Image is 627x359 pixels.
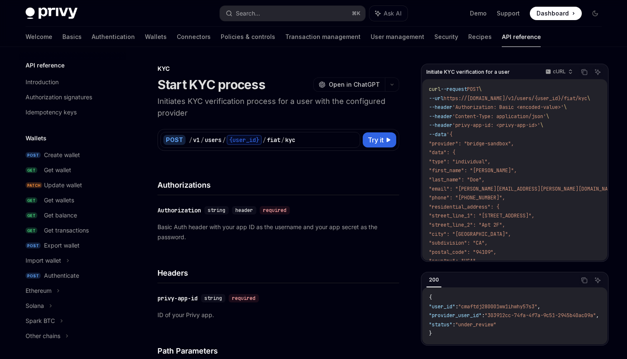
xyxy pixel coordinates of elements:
span: { [429,294,432,301]
a: API reference [502,27,541,47]
span: "provider_user_id" [429,312,482,319]
a: POSTAuthenticate [19,268,126,283]
span: GET [26,197,37,204]
span: Ask AI [384,9,402,18]
div: users [205,136,222,144]
span: 'privy-app-id: <privy-app-id>' [452,122,540,129]
span: --header [429,122,452,129]
span: , [537,303,540,310]
span: "postal_code": "94109", [429,249,496,256]
div: Introduction [26,77,59,87]
span: "city": "[GEOGRAPHIC_DATA]", [429,231,511,238]
div: Export wallet [44,240,80,251]
span: \ [564,104,567,111]
div: Create wallet [44,150,80,160]
a: GETGet transactions [19,223,126,238]
button: Try it [363,132,396,147]
a: POSTExport wallet [19,238,126,253]
div: Spark BTC [26,316,55,326]
span: Open in ChatGPT [329,80,380,89]
div: / [263,136,266,144]
span: : [482,312,485,319]
div: {user_id} [227,135,262,145]
span: \ [479,86,482,93]
div: Get wallet [44,165,71,175]
button: Toggle dark mode [588,7,602,20]
div: Idempotency keys [26,107,77,117]
span: "street_line_2": "Apt 2F", [429,222,505,228]
span: POST [26,243,41,249]
button: Copy the contents from the code block [579,275,590,286]
div: Update wallet [44,180,82,190]
p: Initiates KYC verification process for a user with the configured provider [157,96,399,119]
span: Initiate KYC verification for a user [426,69,510,75]
span: "type": "individual", [429,158,490,165]
span: "residential_address": { [429,204,499,210]
button: Copy the contents from the code block [579,67,590,77]
span: GET [26,167,37,173]
a: Authentication [92,27,135,47]
button: Search...⌘K [220,6,365,21]
div: Authorization signatures [26,92,92,102]
div: / [281,136,284,144]
div: 200 [426,275,441,285]
h4: Headers [157,267,399,279]
h5: API reference [26,60,65,70]
a: POSTCreate wallet [19,147,126,163]
span: Dashboard [537,9,569,18]
span: ⌘ K [352,10,360,17]
a: GETGet wallet [19,163,126,178]
button: cURL [541,65,576,79]
span: POST [26,273,41,279]
img: dark logo [26,8,77,19]
span: string [204,295,222,302]
p: Basic Auth header with your app ID as the username and your app secret as the password. [157,222,399,242]
a: Introduction [19,75,126,90]
span: "street_line_1": "[STREET_ADDRESS]", [429,212,534,219]
span: --header [429,113,452,120]
div: / [201,136,204,144]
div: POST [163,135,186,145]
div: fiat [267,136,280,144]
span: --request [441,86,467,93]
span: Try it [368,135,384,145]
div: Get transactions [44,225,89,235]
a: Demo [470,9,487,18]
span: POST [467,86,479,93]
a: Wallets [145,27,167,47]
a: Recipes [468,27,492,47]
h5: Wallets [26,133,46,143]
div: KYC [157,65,399,73]
a: Transaction management [285,27,361,47]
a: Authorization signatures [19,90,126,105]
div: / [189,136,192,144]
a: Connectors [177,27,211,47]
button: Ask AI [592,67,603,77]
div: Solana [26,301,44,311]
button: Ask AI [369,6,408,21]
div: Get balance [44,210,77,220]
span: 'Content-Type: application/json' [452,113,546,120]
div: Get wallets [44,195,74,205]
span: '{ [446,131,452,138]
span: "phone": "[PHONE_NUMBER]", [429,194,505,201]
h4: Path Parameters [157,345,399,356]
a: Policies & controls [221,27,275,47]
p: cURL [553,68,566,75]
span: : [455,303,458,310]
div: Import wallet [26,256,61,266]
a: GETGet wallets [19,193,126,208]
div: v1 [193,136,200,144]
span: 'Authorization: Basic <encoded-value>' [452,104,564,111]
div: Authorization [157,206,201,214]
span: \ [546,113,549,120]
span: "subdivision": "CA", [429,240,488,246]
span: "last_name": "Doe", [429,176,485,183]
span: --data [429,131,446,138]
span: GET [26,227,37,234]
span: \ [540,122,543,129]
div: required [229,294,259,302]
span: , [596,312,599,319]
span: --url [429,95,444,102]
div: privy-app-id [157,294,198,302]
